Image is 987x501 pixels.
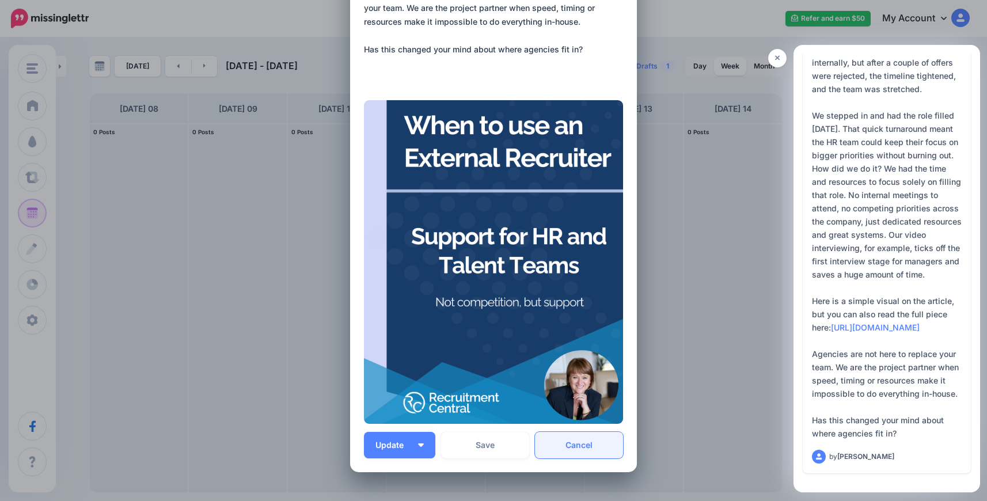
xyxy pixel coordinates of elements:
[375,441,412,449] span: Update
[364,100,623,424] img: BT141OENVVOLILKQWNNCJNA2PT4EOEKU.png
[535,432,623,458] a: Cancel
[418,443,424,447] img: arrow-down-white.png
[441,432,529,458] button: Save
[364,432,435,458] button: Update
